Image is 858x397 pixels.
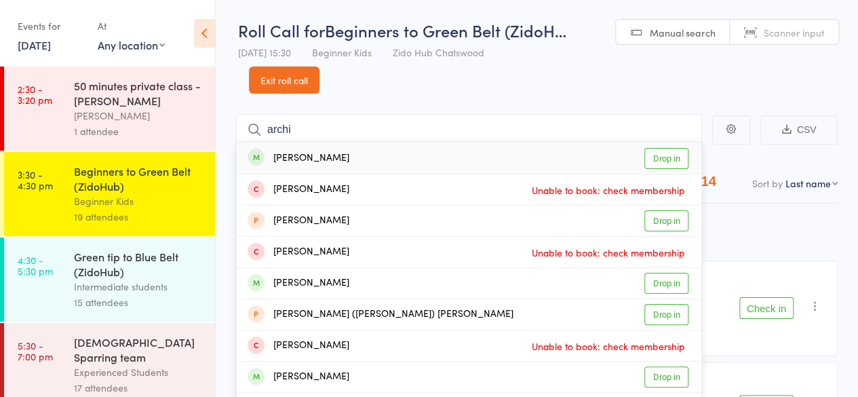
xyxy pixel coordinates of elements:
[248,151,349,166] div: [PERSON_NAME]
[74,193,203,209] div: Beginner Kids
[785,176,831,190] div: Last name
[236,114,702,145] input: Search by name
[312,45,372,59] span: Beginner Kids
[644,304,688,325] a: Drop in
[511,167,716,203] button: Other students in taekwondo1514
[393,45,484,59] span: Zido Hub Chatswood
[4,152,215,236] a: 3:30 -4:30 pmBeginners to Green Belt (ZidoHub)Beginner Kids19 attendees
[18,340,53,362] time: 5:30 - 7:00 pm
[74,124,203,139] div: 1 attendee
[238,45,291,59] span: [DATE] 15:30
[248,276,349,291] div: [PERSON_NAME]
[644,148,688,169] a: Drop in
[528,336,688,356] span: Unable to book: check membership
[248,213,349,229] div: [PERSON_NAME]
[248,338,349,354] div: [PERSON_NAME]
[325,19,566,41] span: Beginners to Green Belt (ZidoH…
[238,19,325,41] span: Roll Call for
[74,78,203,108] div: 50 minutes private class - [PERSON_NAME]
[752,176,783,190] label: Sort by
[764,26,825,39] span: Scanner input
[650,26,716,39] span: Manual search
[74,249,203,279] div: Green tip to Blue Belt (ZidoHub)
[98,37,165,52] div: Any location
[18,169,53,191] time: 3:30 - 4:30 pm
[74,295,203,310] div: 15 attendees
[686,174,716,189] div: 1514
[4,238,215,322] a: 4:30 -5:30 pmGreen tip to Blue Belt (ZidoHub)Intermediate students15 attendees
[739,297,794,319] button: Check in
[18,37,51,52] a: [DATE]
[249,67,319,94] a: Exit roll call
[74,209,203,225] div: 19 attendees
[18,15,84,37] div: Events for
[4,67,215,151] a: 2:30 -3:20 pm50 minutes private class - [PERSON_NAME][PERSON_NAME]1 attendee
[644,210,688,231] a: Drop in
[74,164,203,193] div: Beginners to Green Belt (ZidoHub)
[248,182,349,197] div: [PERSON_NAME]
[248,307,513,322] div: [PERSON_NAME] ([PERSON_NAME]) [PERSON_NAME]
[74,364,203,380] div: Experienced Students
[18,254,53,276] time: 4:30 - 5:30 pm
[74,279,203,295] div: Intermediate students
[248,369,349,385] div: [PERSON_NAME]
[528,242,688,263] span: Unable to book: check membership
[528,180,688,200] span: Unable to book: check membership
[74,335,203,364] div: [DEMOGRAPHIC_DATA] Sparring team
[18,83,52,105] time: 2:30 - 3:20 pm
[74,380,203,396] div: 17 attendees
[644,273,688,294] a: Drop in
[248,244,349,260] div: [PERSON_NAME]
[98,15,165,37] div: At
[74,108,203,124] div: [PERSON_NAME]
[760,115,838,145] button: CSV
[644,366,688,387] a: Drop in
